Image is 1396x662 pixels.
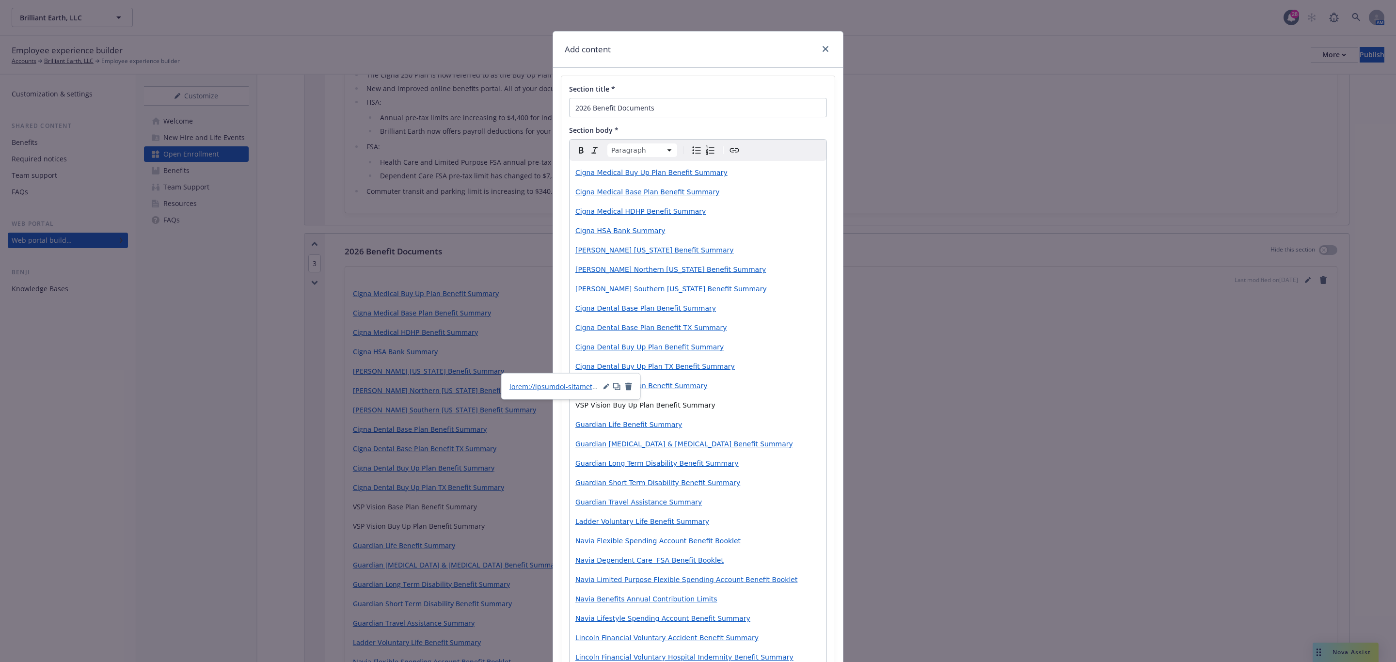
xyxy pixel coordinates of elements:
[569,84,615,94] span: Section title *
[575,556,724,564] a: Navia Dependent Care FSA Benefit Booklet
[509,381,600,392] a: lorem://ipsumdol-sitametcon-adipi-elitsed.d6.ei-temp-5.incididun.utl/602e3999-d1m3-4al9-e862-ad6m...
[575,421,682,428] a: Guardian Life Benefit Summary
[575,615,750,622] a: Navia Lifestyle Spending Account Benefit Summary
[569,126,619,135] span: Section body *
[728,143,741,157] button: Create link
[575,653,793,661] a: Lincoln Financial Voluntary Hospital Indemnity Benefit Summary
[565,43,611,56] h1: Add content
[575,401,715,409] span: VSP Vision Buy Up Plan Benefit Summary
[820,43,831,55] a: close
[575,363,735,370] a: Cigna Dental Buy Up Plan TX Benefit Summary
[575,169,728,176] a: Cigna Medical Buy Up Plan Benefit Summary
[575,207,706,215] a: Cigna Medical HDHP Benefit Summary
[575,537,741,545] a: Navia Flexible Spending Account Benefit Booklet
[575,266,766,273] a: [PERSON_NAME] Northern [US_STATE] Benefit Summary
[575,246,734,254] a: [PERSON_NAME] [US_STATE] Benefit Summary
[575,343,724,351] a: Cigna Dental Buy Up Plan Benefit Summary
[575,595,717,603] a: Navia Benefits Annual Contribution Limits
[575,285,767,293] a: [PERSON_NAME] Southern [US_STATE] Benefit Summary
[575,518,709,525] a: Ladder Voluntary Life Benefit Summary
[575,440,793,448] a: Guardian [MEDICAL_DATA] & [MEDICAL_DATA] Benefit Summary
[575,382,707,390] a: VSP Vision Base Plan Benefit Summary
[607,143,677,157] button: Block type
[575,634,759,642] a: Lincoln Financial Voluntary Accident Benefit Summary
[575,498,702,506] a: Guardian Travel Assistance Summary
[690,143,703,157] button: Bulleted list
[575,479,740,487] a: Guardian Short Term Disability Benefit Summary
[575,304,716,312] a: Cigna Dental Base Plan Benefit Summary
[575,459,739,467] a: Guardian Long Term Disability Benefit Summary
[690,143,717,157] div: toggle group
[575,227,665,235] a: Cigna HSA Bank Summary
[575,188,719,196] a: Cigna Medical Base Plan Benefit Summary
[575,324,727,331] a: Cigna Dental Base Plan Benefit TX Summary
[569,98,827,117] input: Add title here
[575,576,797,583] a: Navia Limited Purpose Flexible Spending Account Benefit Booklet
[574,143,588,157] button: Bold
[588,143,602,157] button: Italic
[703,143,717,157] button: Numbered list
